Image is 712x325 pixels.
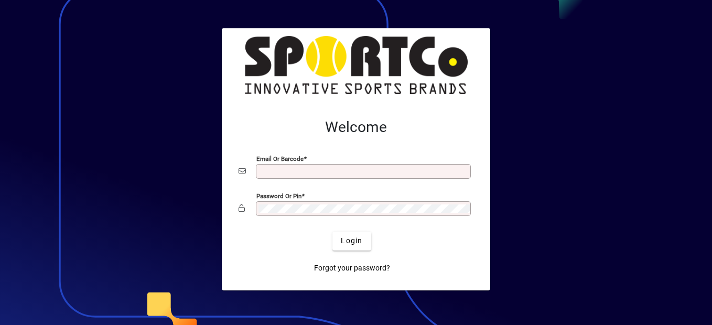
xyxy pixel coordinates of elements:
button: Login [332,232,371,251]
a: Forgot your password? [310,259,394,278]
span: Login [341,235,362,246]
span: Forgot your password? [314,263,390,274]
mat-label: Password or Pin [256,192,301,199]
h2: Welcome [239,118,473,136]
mat-label: Email or Barcode [256,155,304,162]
